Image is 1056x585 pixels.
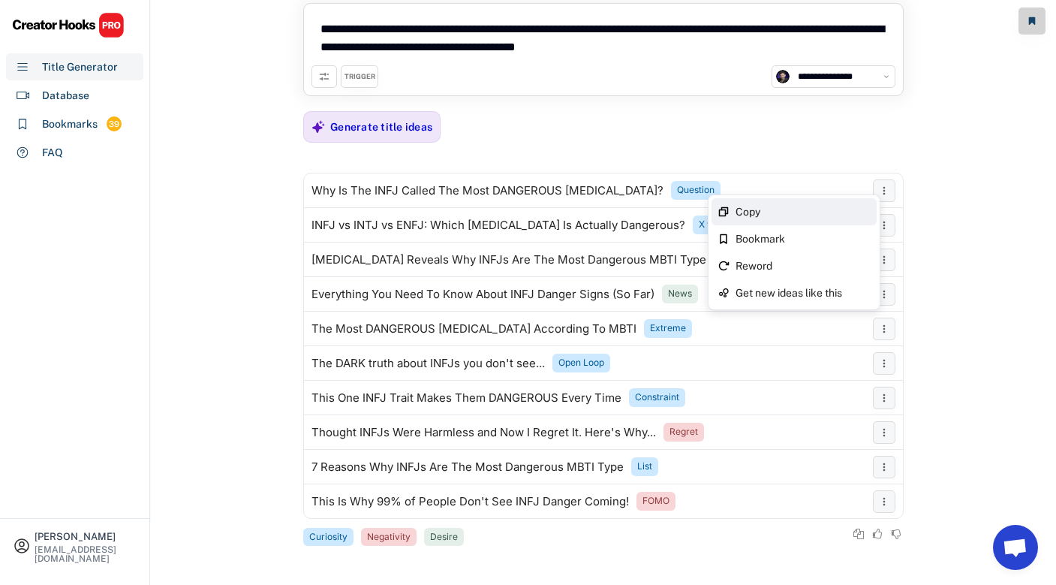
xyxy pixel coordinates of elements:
[42,145,63,161] div: FAQ
[736,288,871,298] div: Get new ideas like this
[42,59,118,75] div: Title Generator
[736,234,871,244] div: Bookmark
[311,254,706,266] div: [MEDICAL_DATA] Reveals Why INFJs Are The Most Dangerous MBTI Type
[42,88,89,104] div: Database
[642,495,669,508] div: FOMO
[107,118,122,131] div: 39
[637,460,652,473] div: List
[311,496,629,508] div: This Is Why 99% of People Don't See INFJ Danger Coming!
[635,391,679,404] div: Constraint
[309,531,347,544] div: Curiosity
[35,532,137,541] div: [PERSON_NAME]
[669,426,698,439] div: Regret
[736,261,871,271] div: Reword
[677,184,715,197] div: Question
[699,219,727,231] div: X vs. Y
[12,12,125,38] img: CHPRO%20Logo.svg
[311,323,636,335] div: The Most DANGEROUS [MEDICAL_DATA] According To MBTI
[344,72,375,82] div: TRIGGER
[42,116,98,132] div: Bookmarks
[311,357,545,369] div: The DARK truth about INFJs you don't see...
[311,185,663,197] div: Why Is The INFJ Called The Most DANGEROUS [MEDICAL_DATA]?
[650,322,686,335] div: Extreme
[311,427,656,439] div: Thought INFJs Were Harmless and Now I Regret It. Here's Why...
[993,525,1038,570] a: Open chat
[776,70,790,83] img: channels4_profile.jpg
[311,392,621,404] div: This One INFJ Trait Makes Them DANGEROUS Every Time
[35,545,137,563] div: [EMAIL_ADDRESS][DOMAIN_NAME]
[668,288,692,300] div: News
[311,219,685,231] div: INFJ vs INTJ vs ENFJ: Which [MEDICAL_DATA] Is Actually Dangerous?
[367,531,411,544] div: Negativity
[311,288,654,300] div: Everything You Need To Know About INFJ Danger Signs (So Far)
[558,357,604,369] div: Open Loop
[430,531,458,544] div: Desire
[330,120,432,134] div: Generate title ideas
[311,461,624,473] div: 7 Reasons Why INFJs Are The Most Dangerous MBTI Type
[736,207,871,217] div: Copy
